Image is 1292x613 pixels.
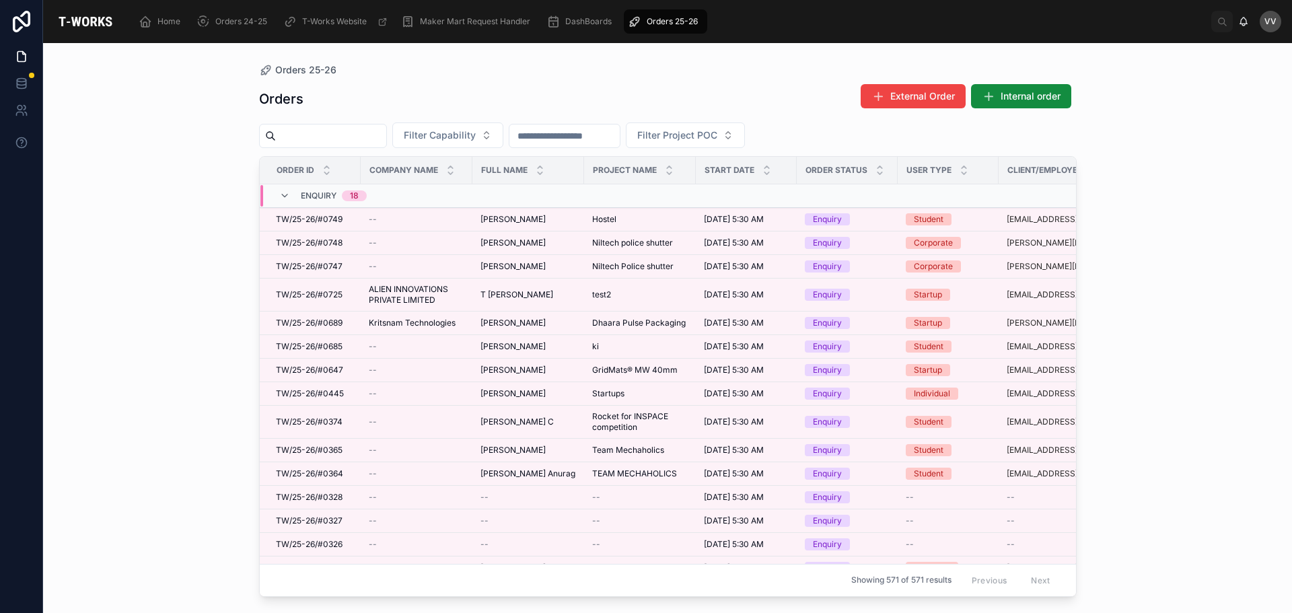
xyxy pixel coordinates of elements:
[480,318,576,328] a: [PERSON_NAME]
[369,165,438,176] span: Company Name
[480,515,576,526] a: --
[480,365,576,375] a: [PERSON_NAME]
[480,492,489,503] span: --
[276,238,343,248] span: TW/25-26/#0748
[276,468,343,479] span: TW/25-26/#0364
[480,238,576,248] a: [PERSON_NAME]
[480,341,546,352] span: [PERSON_NAME]
[592,388,624,399] span: Startups
[369,284,464,305] span: ALIEN INNOVATIONS PRIVATE LIMITED
[805,562,890,574] a: Enquiry
[480,539,576,550] a: --
[1007,318,1126,328] a: [PERSON_NAME][EMAIL_ADDRESS][DOMAIN_NAME]
[276,539,343,550] span: TW/25-26/#0326
[1007,341,1126,352] a: [EMAIL_ADDRESS][DOMAIN_NAME]
[480,388,546,399] span: [PERSON_NAME]
[914,388,950,400] div: Individual
[1007,539,1015,550] span: --
[704,492,764,503] span: [DATE] 5:30 AM
[276,388,353,399] a: TW/25-26/#0445
[1007,539,1126,550] a: --
[593,165,657,176] span: Project Name
[592,289,688,300] a: test2
[1007,238,1126,248] a: [PERSON_NAME][EMAIL_ADDRESS][DOMAIN_NAME]
[704,563,789,573] a: [DATE] 5:30 AM
[914,213,943,225] div: Student
[624,9,707,34] a: Orders 25-26
[592,318,688,328] a: Dhaara Pulse Packaging
[276,492,343,503] span: TW/25-26/#0328
[592,468,688,479] a: TEAM MECHAHOLICS
[704,261,764,272] span: [DATE] 5:30 AM
[704,318,764,328] span: [DATE] 5:30 AM
[276,417,343,427] span: TW/25-26/#0374
[369,341,377,352] span: --
[906,317,991,329] a: Startup
[914,289,942,301] div: Startup
[592,238,688,248] a: Niltech police shutter
[369,563,377,573] span: --
[704,417,789,427] a: [DATE] 5:30 AM
[480,388,576,399] a: [PERSON_NAME]
[276,365,343,375] span: TW/25-26/#0647
[276,445,343,456] span: TW/25-26/#0365
[369,539,464,550] a: --
[705,165,754,176] span: Start Date
[480,445,576,456] a: [PERSON_NAME]
[592,563,688,573] a: Action figure
[592,468,677,479] span: TEAM MECHAHOLICS
[1007,365,1126,375] a: [EMAIL_ADDRESS][DOMAIN_NAME]
[480,515,489,526] span: --
[565,16,612,27] span: DashBoards
[592,365,678,375] span: GridMats® MW 40mm
[54,11,117,32] img: App logo
[276,365,353,375] a: TW/25-26/#0647
[369,261,377,272] span: --
[704,341,764,352] span: [DATE] 5:30 AM
[805,165,867,176] span: Order Status
[805,538,890,550] a: Enquiry
[1007,492,1126,503] a: --
[276,468,353,479] a: TW/25-26/#0364
[592,289,611,300] span: test2
[480,539,489,550] span: --
[480,238,546,248] span: [PERSON_NAME]
[914,562,950,574] div: Individual
[135,9,190,34] a: Home
[369,365,464,375] a: --
[906,289,991,301] a: Startup
[369,238,464,248] a: --
[813,289,842,301] div: Enquiry
[276,515,343,526] span: TW/25-26/#0327
[813,468,842,480] div: Enquiry
[906,444,991,456] a: Student
[369,468,464,479] a: --
[259,89,303,108] h1: Orders
[704,261,789,272] a: [DATE] 5:30 AM
[626,122,745,148] button: Select Button
[1264,16,1277,27] span: VV
[914,364,942,376] div: Startup
[1007,388,1126,399] a: [EMAIL_ADDRESS][DOMAIN_NAME]
[592,411,688,433] a: Rocket for INSPACE competition
[805,289,890,301] a: Enquiry
[592,515,688,526] a: --
[906,388,991,400] a: Individual
[592,492,688,503] a: --
[480,214,546,225] span: [PERSON_NAME]
[704,365,764,375] span: [DATE] 5:30 AM
[369,563,464,573] a: --
[480,468,576,479] a: [PERSON_NAME] Anurag
[1007,289,1126,300] a: [EMAIL_ADDRESS][DOMAIN_NAME]
[481,165,528,176] span: Full Name
[369,445,377,456] span: --
[805,468,890,480] a: Enquiry
[1007,261,1126,272] a: [PERSON_NAME][EMAIL_ADDRESS][DOMAIN_NAME]
[704,289,764,300] span: [DATE] 5:30 AM
[276,492,353,503] a: TW/25-26/#0328
[276,261,343,272] span: TW/25-26/#0747
[259,63,336,77] a: Orders 25-26
[647,16,698,27] span: Orders 25-26
[369,468,377,479] span: --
